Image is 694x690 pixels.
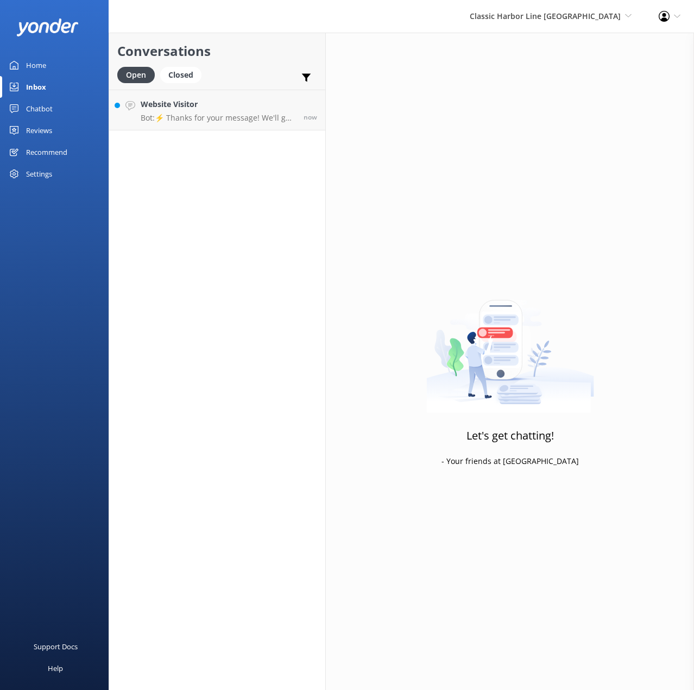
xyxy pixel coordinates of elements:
div: Inbox [26,76,46,98]
div: Recommend [26,141,67,163]
span: Oct 09 2025 03:01pm (UTC -05:00) America/Cancun [304,112,317,122]
span: Classic Harbor Line [GEOGRAPHIC_DATA] [470,11,621,21]
p: - Your friends at [GEOGRAPHIC_DATA] [441,455,579,467]
a: Website VisitorBot:⚡ Thanks for your message! We'll get back to you as soon as we can, or you can... [109,90,325,130]
div: Home [26,54,46,76]
a: Closed [160,68,207,80]
div: Support Docs [34,636,78,657]
div: Settings [26,163,52,185]
img: yonder-white-logo.png [16,18,79,36]
h3: Let's get chatting! [466,427,554,444]
div: Open [117,67,155,83]
a: Open [117,68,160,80]
div: Reviews [26,120,52,141]
img: artwork of a man stealing a conversation from at giant smartphone [426,277,594,413]
h4: Website Visitor [141,98,295,110]
div: Help [48,657,63,679]
div: Closed [160,67,201,83]
p: Bot: ⚡ Thanks for your message! We'll get back to you as soon as we can, or you can call us at [P... [141,113,295,123]
h2: Conversations [117,41,317,61]
div: Chatbot [26,98,53,120]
